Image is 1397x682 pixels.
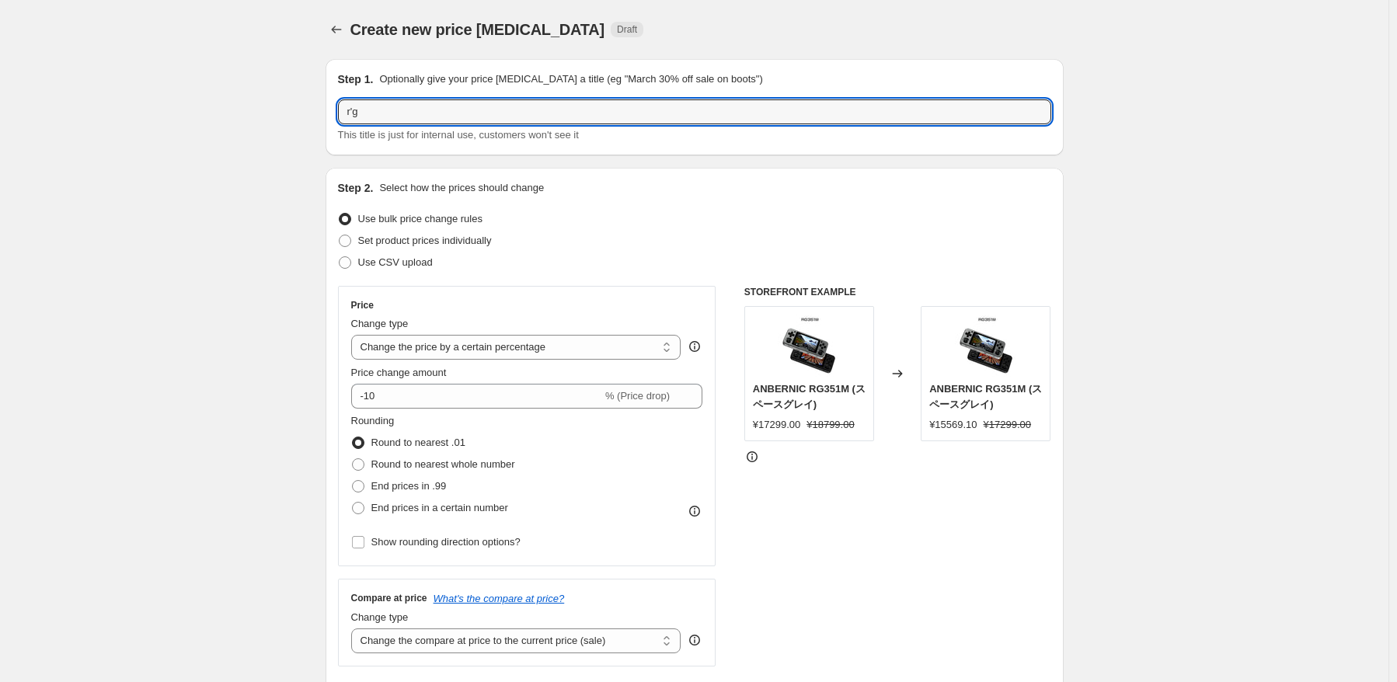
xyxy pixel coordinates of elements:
[753,383,866,410] span: ANBERNIC RG351M (スペースグレイ)
[778,315,840,377] img: e2211f4b5504c3149c80a6d555d93e11_80x.jpg
[371,480,447,492] span: End prices in .99
[338,180,374,196] h2: Step 2.
[687,632,702,648] div: help
[338,71,374,87] h2: Step 1.
[350,21,605,38] span: Create new price [MEDICAL_DATA]
[687,339,702,354] div: help
[326,19,347,40] button: Price change jobs
[338,99,1051,124] input: 30% off holiday sale
[371,437,465,448] span: Round to nearest .01
[358,256,433,268] span: Use CSV upload
[371,458,515,470] span: Round to nearest whole number
[929,383,1042,410] span: ANBERNIC RG351M (スペースグレイ)
[984,417,1031,433] strike: ¥17299.00
[351,299,374,311] h3: Price
[379,180,544,196] p: Select how the prices should change
[605,390,670,402] span: % (Price drop)
[371,536,521,548] span: Show rounding direction options?
[371,502,508,513] span: End prices in a certain number
[955,315,1017,377] img: e2211f4b5504c3149c80a6d555d93e11_80x.jpg
[358,235,492,246] span: Set product prices individually
[379,71,762,87] p: Optionally give your price [MEDICAL_DATA] a title (eg "March 30% off sale on boots")
[929,417,977,433] div: ¥15569.10
[753,417,800,433] div: ¥17299.00
[744,286,1051,298] h6: STOREFRONT EXAMPLE
[351,592,427,604] h3: Compare at price
[351,384,602,409] input: -15
[338,129,579,141] span: This title is just for internal use, customers won't see it
[351,367,447,378] span: Price change amount
[351,415,395,426] span: Rounding
[434,593,565,604] button: What's the compare at price?
[351,318,409,329] span: Change type
[806,417,854,433] strike: ¥18799.00
[617,23,637,36] span: Draft
[358,213,483,224] span: Use bulk price change rules
[351,611,409,623] span: Change type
